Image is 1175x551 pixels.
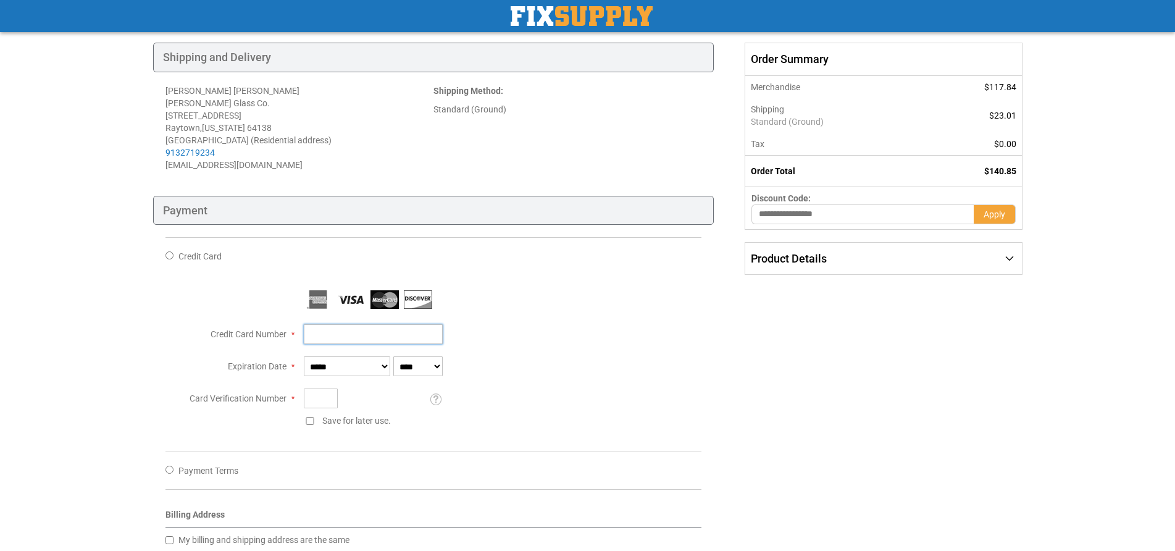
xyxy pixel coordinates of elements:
span: Apply [984,209,1005,219]
div: Shipping and Delivery [153,43,714,72]
span: Credit Card Number [211,329,286,339]
th: Merchandise [745,76,927,98]
th: Tax [745,133,927,156]
img: Fix Industrial Supply [511,6,653,26]
span: $23.01 [989,111,1016,120]
span: My billing and shipping address are the same [178,535,349,545]
span: Standard (Ground) [751,116,921,128]
span: [EMAIL_ADDRESS][DOMAIN_NAME] [165,160,303,170]
span: Credit Card [178,251,222,261]
a: store logo [511,6,653,26]
span: Shipping Method [433,86,501,96]
span: Card Verification Number [190,393,286,403]
img: MasterCard [370,290,399,309]
a: 9132719234 [165,148,215,158]
span: Product Details [751,252,827,265]
strong: Order Total [751,166,795,176]
span: $0.00 [994,139,1016,149]
img: Discover [404,290,432,309]
span: $140.85 [984,166,1016,176]
div: Standard (Ground) [433,103,701,116]
span: $117.84 [984,82,1016,92]
img: Visa [337,290,366,309]
span: Order Summary [745,43,1022,76]
div: Payment [153,196,714,225]
span: Save for later use. [322,416,391,426]
span: Discount Code: [751,193,811,203]
span: Expiration Date [228,361,286,371]
div: Billing Address [165,508,702,528]
strong: : [433,86,503,96]
span: [US_STATE] [202,123,245,133]
address: [PERSON_NAME] [PERSON_NAME] [PERSON_NAME] Glass Co. [STREET_ADDRESS] Raytown , 64138 [GEOGRAPHIC_... [165,85,433,171]
button: Apply [974,204,1016,224]
span: Shipping [751,104,784,114]
img: American Express [304,290,332,309]
span: Payment Terms [178,466,238,476]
